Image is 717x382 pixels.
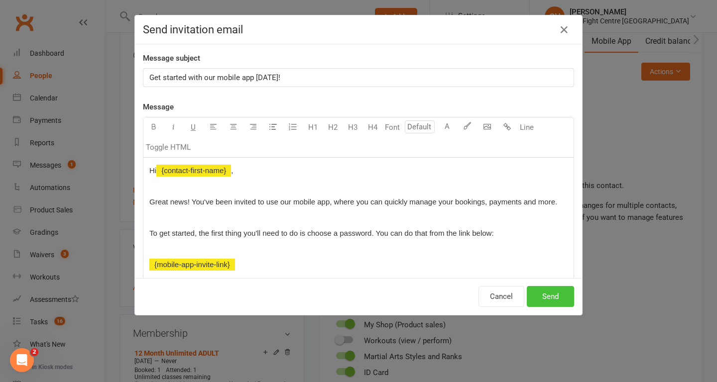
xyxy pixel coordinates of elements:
[143,101,174,113] label: Message
[143,137,193,157] button: Toggle HTML
[149,166,156,175] span: Hi
[556,22,572,38] button: Close
[149,229,494,237] span: To get started, the first thing you'll need to do is choose a password. You can do that from the ...
[405,120,435,133] input: Default
[149,197,557,206] span: Great news! You've been invited to use our mobile app, where you can quickly manage your bookings...
[527,286,574,307] button: Send
[231,166,233,175] span: ,
[362,117,382,137] button: H4
[30,348,38,356] span: 2
[143,52,200,64] label: Message subject
[143,23,574,36] h4: Send invitation email
[478,286,524,307] button: Cancel
[517,117,537,137] button: Line
[323,117,343,137] button: H2
[191,123,196,132] span: U
[303,117,323,137] button: H1
[149,73,280,82] span: Get started with our mobile app [DATE]!
[382,117,402,137] button: Font
[437,117,457,137] button: A
[183,117,203,137] button: U
[10,348,34,372] iframe: Intercom live chat
[343,117,362,137] button: H3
